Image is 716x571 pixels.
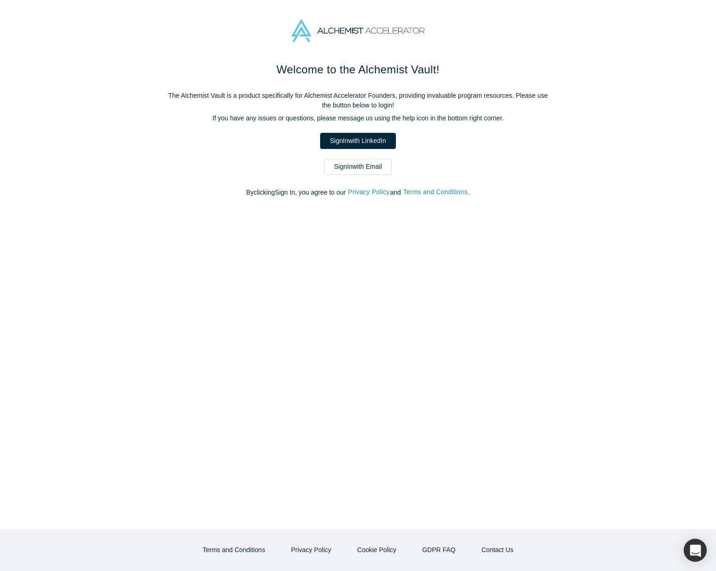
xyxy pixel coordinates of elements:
a: GDPR FAQ [413,542,465,558]
a: SignInwith Email [324,159,392,175]
p: By clicking Sign In , you agree to our and . [164,188,552,197]
img: Alchemist Accelerator Logo [291,19,425,42]
button: Privacy Policy [347,187,390,197]
button: Terms and Conditions [403,187,468,197]
button: Contact Us [472,542,523,558]
p: The Alchemist Vault is a product specifically for Alchemist Accelerator Founders, providing inval... [164,91,552,110]
button: Privacy Policy [281,542,341,558]
button: Cookie Policy [347,542,406,558]
h1: Welcome to the Alchemist Vault! [164,61,552,78]
a: SignInwith LinkedIn [320,133,395,149]
button: Terms and Conditions [193,542,275,558]
p: If you have any issues or questions, please message us using the help icon in the bottom right co... [164,113,552,123]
